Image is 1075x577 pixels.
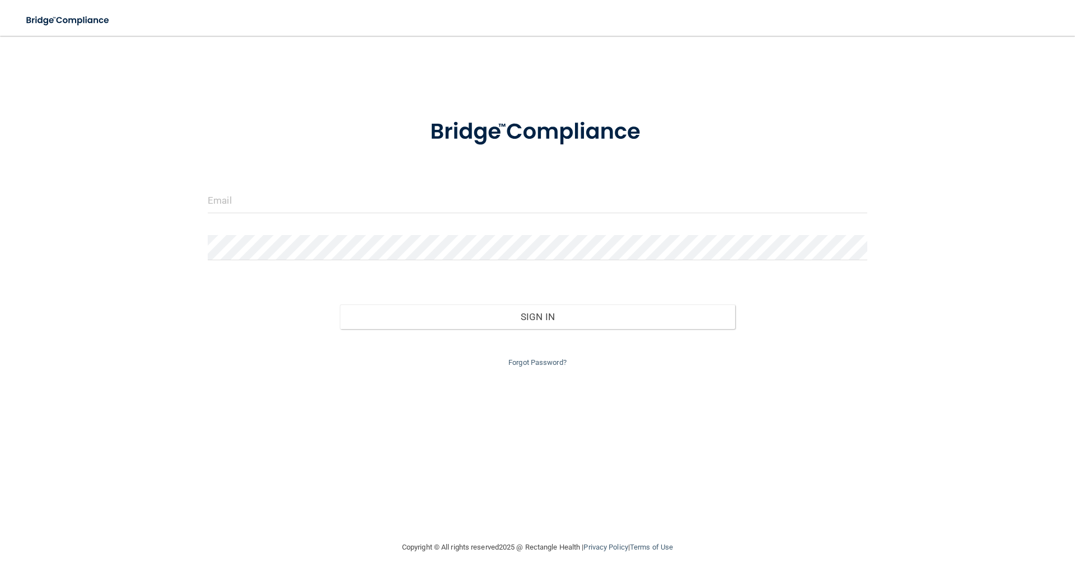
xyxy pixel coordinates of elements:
[583,543,628,551] a: Privacy Policy
[630,543,673,551] a: Terms of Use
[508,358,567,367] a: Forgot Password?
[208,188,867,213] input: Email
[407,103,668,161] img: bridge_compliance_login_screen.278c3ca4.svg
[333,529,742,565] div: Copyright © All rights reserved 2025 @ Rectangle Health | |
[340,304,736,329] button: Sign In
[17,9,120,32] img: bridge_compliance_login_screen.278c3ca4.svg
